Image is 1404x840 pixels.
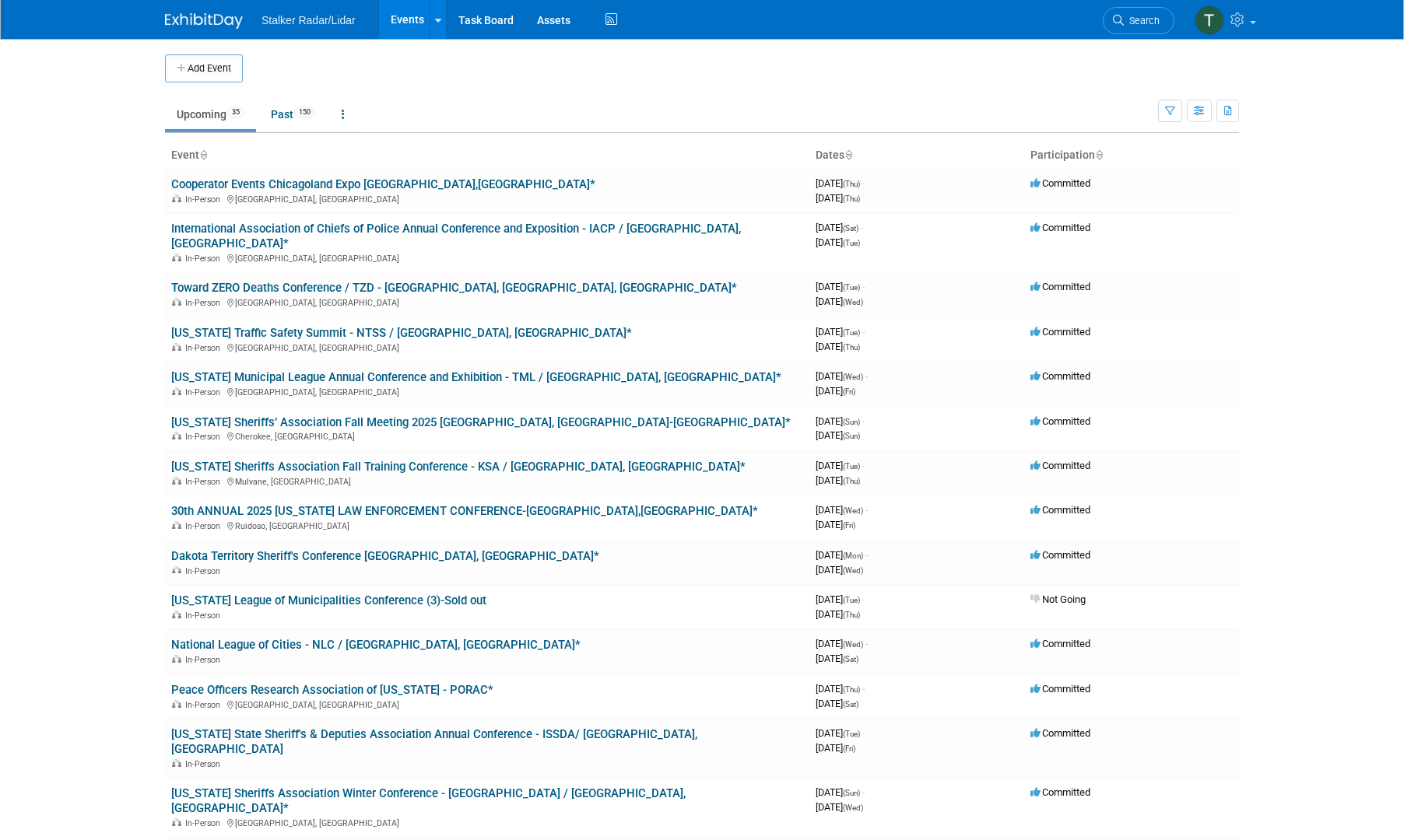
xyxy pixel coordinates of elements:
[816,222,863,233] span: [DATE]
[172,477,181,485] img: In-Person Event
[816,192,860,204] span: [DATE]
[172,298,181,306] img: In-Person Event
[294,107,315,118] span: 150
[843,566,863,575] span: (Wed)
[1095,149,1103,161] a: Sort by Participation Type
[171,549,599,563] a: Dakota Territory Sheriff's Conference [GEOGRAPHIC_DATA], [GEOGRAPHIC_DATA]*
[816,653,858,664] span: [DATE]
[1030,504,1090,516] span: Committed
[171,281,737,295] a: Toward ZERO Deaths Conference / TZD - [GEOGRAPHIC_DATA], [GEOGRAPHIC_DATA], [GEOGRAPHIC_DATA]*
[862,786,865,798] span: -
[185,700,225,710] span: In-Person
[1030,683,1090,695] span: Committed
[1030,326,1090,338] span: Committed
[171,251,803,264] div: [GEOGRAPHIC_DATA], [GEOGRAPHIC_DATA]
[809,142,1024,169] th: Dates
[1030,222,1090,233] span: Committed
[843,803,863,812] span: (Wed)
[171,385,803,397] div: [GEOGRAPHIC_DATA], [GEOGRAPHIC_DATA]
[1030,177,1090,189] span: Committed
[165,54,243,82] button: Add Event
[172,254,181,261] img: In-Person Event
[172,700,181,708] img: In-Person Event
[185,432,225,442] span: In-Person
[816,549,868,561] span: [DATE]
[816,698,858,709] span: [DATE]
[172,655,181,663] img: In-Person Event
[865,549,868,561] span: -
[843,655,858,663] span: (Sat)
[843,387,855,396] span: (Fri)
[816,415,865,427] span: [DATE]
[816,326,865,338] span: [DATE]
[843,551,863,560] span: (Mon)
[185,759,225,769] span: In-Person
[816,296,863,307] span: [DATE]
[172,432,181,439] img: In-Person Event
[171,429,803,442] div: Cherokee, [GEOGRAPHIC_DATA]
[185,194,225,205] span: In-Person
[816,504,868,516] span: [DATE]
[1024,142,1239,169] th: Participation
[185,343,225,353] span: In-Person
[172,759,181,767] img: In-Person Event
[171,474,803,487] div: Mulvane, [GEOGRAPHIC_DATA]
[171,192,803,205] div: [GEOGRAPHIC_DATA], [GEOGRAPHIC_DATA]
[261,14,356,26] span: Stalker Radar/Lidar
[1030,593,1086,605] span: Not Going
[199,149,207,161] a: Sort by Event Name
[862,177,865,189] span: -
[165,142,809,169] th: Event
[172,194,181,202] img: In-Person Event
[843,298,863,306] span: (Wed)
[843,418,860,426] span: (Sun)
[862,326,865,338] span: -
[861,222,863,233] span: -
[172,387,181,395] img: In-Person Event
[185,477,225,487] span: In-Person
[165,100,256,129] a: Upcoming35
[816,429,860,441] span: [DATE]
[843,462,860,471] span: (Tue)
[865,504,868,516] span: -
[816,474,860,486] span: [DATE]
[185,254,225,264] span: In-Person
[843,373,863,381] span: (Wed)
[1030,281,1090,292] span: Committed
[816,385,855,397] span: [DATE]
[843,224,858,233] span: (Sat)
[865,370,868,382] span: -
[843,180,860,188] span: (Thu)
[259,100,327,129] a: Past150
[816,236,860,248] span: [DATE]
[816,564,863,576] span: [DATE]
[843,640,863,649] span: (Wed)
[1030,549,1090,561] span: Committed
[816,786,865,798] span: [DATE]
[185,566,225,576] span: In-Person
[843,744,855,753] span: (Fri)
[843,730,860,738] span: (Tue)
[171,460,746,474] a: [US_STATE] Sheriffs Association Fall Training Conference - KSA / [GEOGRAPHIC_DATA], [GEOGRAPHIC_D...
[816,281,865,292] span: [DATE]
[843,194,860,203] span: (Thu)
[1124,15,1160,26] span: Search
[171,638,581,652] a: National League of Cities - NLC / [GEOGRAPHIC_DATA], [GEOGRAPHIC_DATA]*
[172,521,181,529] img: In-Person Event
[1030,727,1090,739] span: Committed
[843,283,860,292] span: (Tue)
[171,698,803,710] div: [GEOGRAPHIC_DATA], [GEOGRAPHIC_DATA]
[843,506,863,515] span: (Wed)
[843,685,860,694] span: (Thu)
[816,727,865,739] span: [DATE]
[1103,7,1174,34] a: Search
[171,683,493,697] a: Peace Officers Research Association of [US_STATE] - PORAC*
[816,608,860,620] span: [DATE]
[816,177,865,189] span: [DATE]
[1030,786,1090,798] span: Committed
[816,683,865,695] span: [DATE]
[172,818,181,826] img: In-Person Event
[185,521,225,531] span: In-Person
[171,727,697,756] a: [US_STATE] State Sheriff's & Deputies Association Annual Conference - ISSDA/ [GEOGRAPHIC_DATA], [...
[843,239,860,247] span: (Tue)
